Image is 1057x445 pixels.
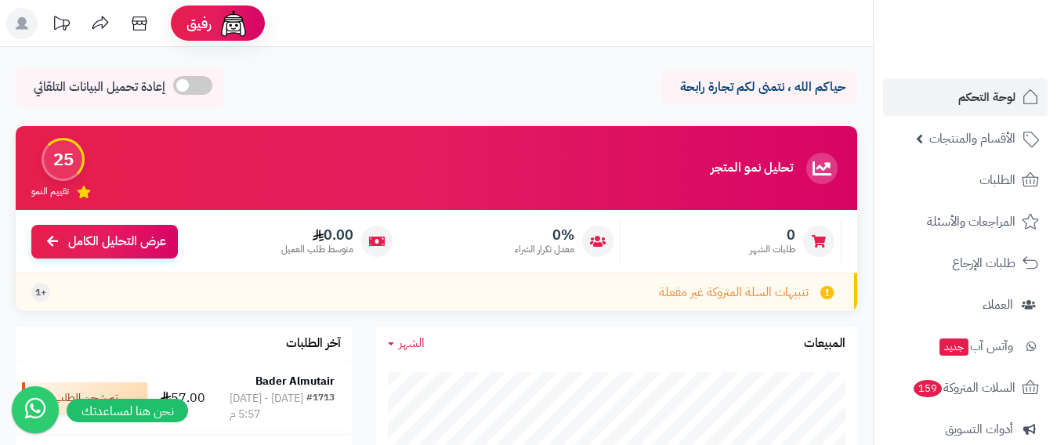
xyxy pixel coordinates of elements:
img: logo-2.png [950,42,1042,74]
span: عرض التحليل الكامل [68,233,166,251]
div: [DATE] - [DATE] 5:57 م [230,391,306,422]
span: تنبيهات السلة المتروكة غير مفعلة [659,284,809,302]
span: الأقسام والمنتجات [929,128,1015,150]
p: حياكم الله ، نتمنى لكم تجارة رابحة [673,78,845,96]
span: طلبات الشهر [750,243,795,256]
h3: تحليل نمو المتجر [711,161,793,175]
a: السلات المتروكة159 [883,369,1048,407]
span: وآتس آب [938,335,1013,357]
span: رفيق [186,14,212,33]
span: 159 [914,380,942,397]
a: طلبات الإرجاع [883,244,1048,282]
span: 0% [515,226,574,244]
span: طلبات الإرجاع [952,252,1015,274]
a: الطلبات [883,161,1048,199]
span: متوسط طلب العميل [281,243,353,256]
span: الشهر [399,334,425,353]
span: معدل تكرار الشراء [515,243,574,256]
span: +1 [35,286,46,299]
span: جديد [939,338,968,356]
a: وآتس آبجديد [883,327,1048,365]
td: 57.00 [154,361,212,435]
a: تحديثات المنصة [42,8,81,43]
a: العملاء [883,286,1048,324]
span: السلات المتروكة [912,377,1015,399]
span: إعادة تحميل البيانات التلقائي [34,78,165,96]
span: 0 [750,226,795,244]
a: عرض التحليل الكامل [31,225,178,259]
a: المراجعات والأسئلة [883,203,1048,241]
a: لوحة التحكم [883,78,1048,116]
span: 0.00 [281,226,353,244]
span: تقييم النمو [31,185,69,198]
span: المراجعات والأسئلة [927,211,1015,233]
div: #1713 [306,391,335,422]
span: العملاء [983,294,1013,316]
span: الطلبات [979,169,1015,191]
a: الشهر [388,335,425,353]
span: لوحة التحكم [958,86,1015,108]
h3: آخر الطلبات [286,337,341,351]
div: تم شحن الطلب [22,382,147,414]
strong: Bader Almutair [255,373,335,389]
span: أدوات التسويق [945,418,1013,440]
img: ai-face.png [218,8,249,39]
h3: المبيعات [804,337,845,351]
